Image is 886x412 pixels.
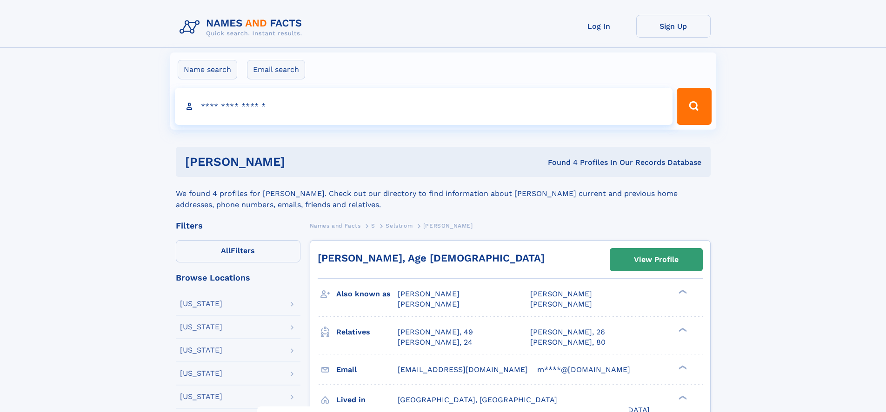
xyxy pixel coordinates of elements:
[178,60,237,79] label: Name search
[423,222,473,229] span: [PERSON_NAME]
[398,395,557,404] span: [GEOGRAPHIC_DATA], [GEOGRAPHIC_DATA]
[562,15,636,38] a: Log In
[176,177,711,210] div: We found 4 profiles for [PERSON_NAME]. Check out our directory to find information about [PERSON_...
[386,222,413,229] span: Selstrom
[310,220,361,231] a: Names and Facts
[634,249,679,270] div: View Profile
[180,323,222,331] div: [US_STATE]
[176,15,310,40] img: Logo Names and Facts
[176,274,300,282] div: Browse Locations
[530,300,592,308] span: [PERSON_NAME]
[336,392,398,408] h3: Lived in
[386,220,413,231] a: Selstrom
[180,300,222,307] div: [US_STATE]
[318,252,545,264] a: [PERSON_NAME], Age [DEMOGRAPHIC_DATA]
[530,289,592,298] span: [PERSON_NAME]
[336,286,398,302] h3: Also known as
[398,337,473,347] a: [PERSON_NAME], 24
[676,289,687,295] div: ❯
[610,249,702,271] a: View Profile
[221,246,231,255] span: All
[636,15,711,38] a: Sign Up
[180,370,222,377] div: [US_STATE]
[176,222,300,230] div: Filters
[530,327,605,337] a: [PERSON_NAME], 26
[676,364,687,370] div: ❯
[676,394,687,400] div: ❯
[247,60,305,79] label: Email search
[398,289,460,298] span: [PERSON_NAME]
[175,88,673,125] input: search input
[180,393,222,400] div: [US_STATE]
[185,156,417,168] h1: [PERSON_NAME]
[677,88,711,125] button: Search Button
[398,365,528,374] span: [EMAIL_ADDRESS][DOMAIN_NAME]
[180,347,222,354] div: [US_STATE]
[176,240,300,262] label: Filters
[371,220,375,231] a: S
[416,157,701,168] div: Found 4 Profiles In Our Records Database
[336,324,398,340] h3: Relatives
[336,362,398,378] h3: Email
[530,337,606,347] a: [PERSON_NAME], 80
[371,222,375,229] span: S
[676,327,687,333] div: ❯
[398,327,473,337] a: [PERSON_NAME], 49
[398,300,460,308] span: [PERSON_NAME]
